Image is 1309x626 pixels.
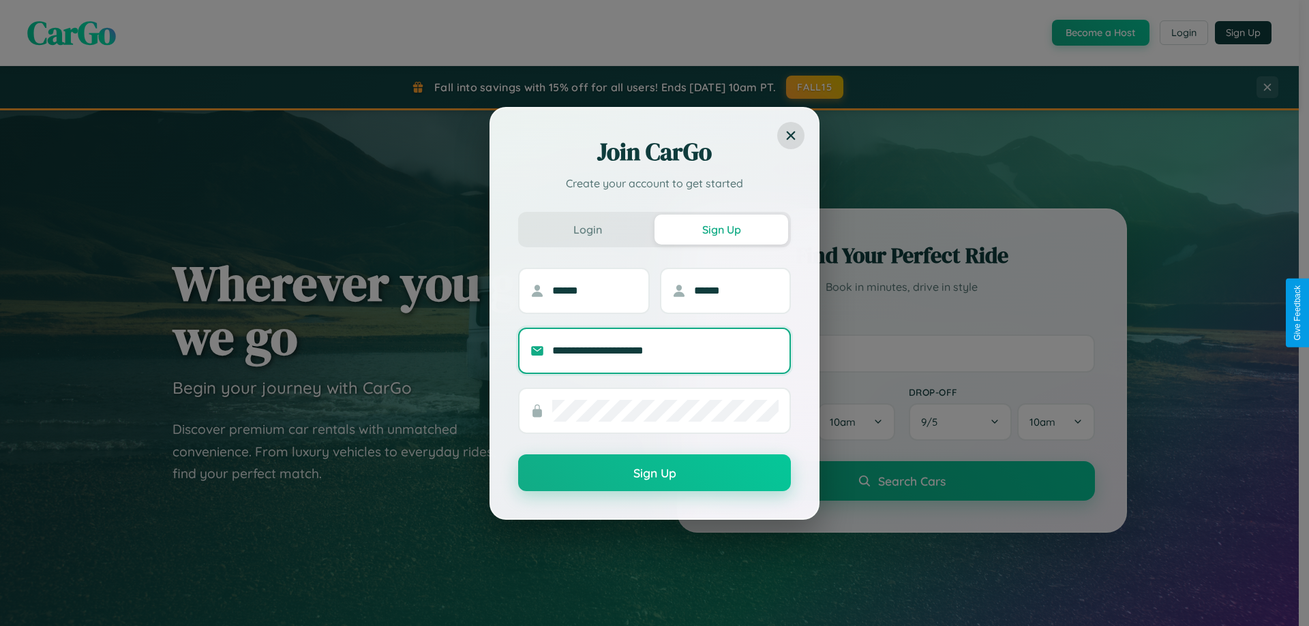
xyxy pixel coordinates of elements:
p: Create your account to get started [518,175,791,191]
button: Sign Up [518,454,791,491]
button: Sign Up [654,215,788,245]
h2: Join CarGo [518,136,791,168]
div: Give Feedback [1293,285,1302,341]
button: Login [521,215,654,245]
